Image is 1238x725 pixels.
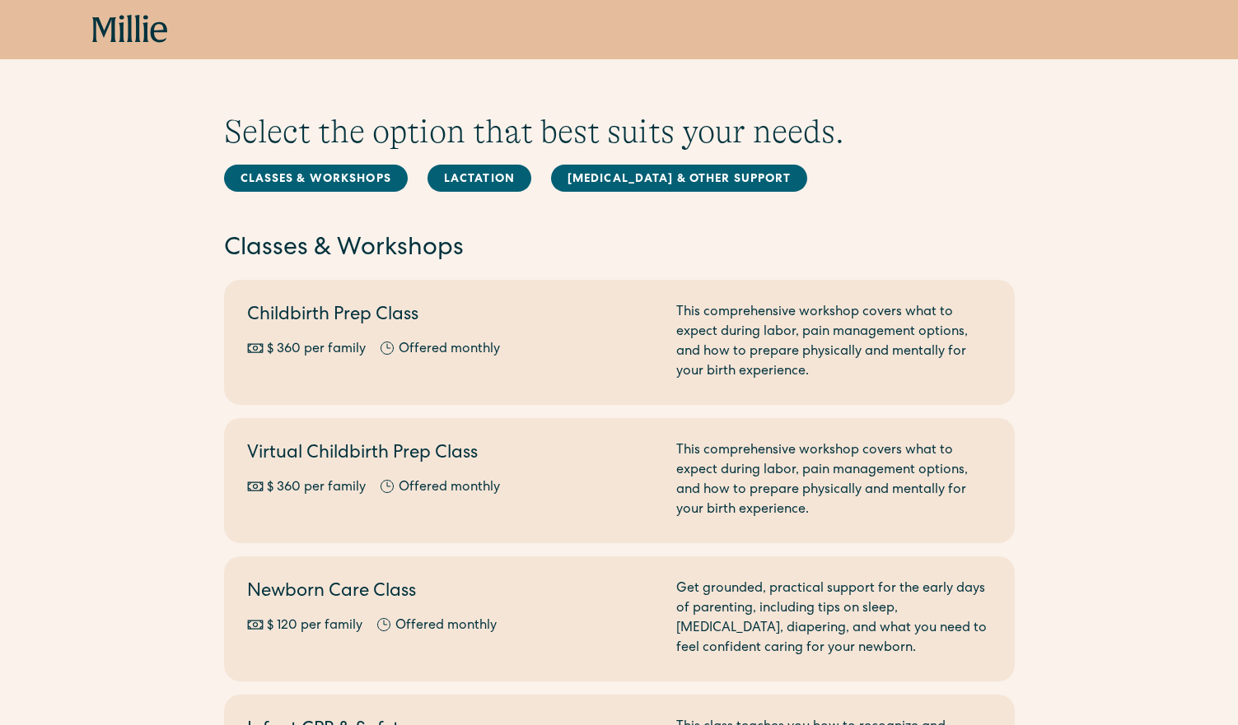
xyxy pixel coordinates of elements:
div: $ 360 per family [267,340,366,360]
div: This comprehensive workshop covers what to expect during labor, pain management options, and how ... [676,441,992,520]
div: This comprehensive workshop covers what to expect during labor, pain management options, and how ... [676,303,992,382]
a: Newborn Care Class$ 120 per familyOffered monthlyGet grounded, practical support for the early da... [224,556,1015,681]
a: Virtual Childbirth Prep Class$ 360 per familyOffered monthlyThis comprehensive workshop covers wh... [224,418,1015,543]
div: Get grounded, practical support for the early days of parenting, including tips on sleep, [MEDICA... [676,579,992,658]
h2: Virtual Childbirth Prep Class [247,441,656,468]
a: Classes & Workshops [224,165,408,192]
div: $ 120 per family [267,616,362,636]
a: [MEDICAL_DATA] & Other Support [551,165,808,192]
h2: Newborn Care Class [247,579,656,606]
div: $ 360 per family [267,478,366,498]
div: Offered monthly [399,478,500,498]
div: Offered monthly [399,340,500,360]
a: Childbirth Prep Class$ 360 per familyOffered monthlyThis comprehensive workshop covers what to ex... [224,280,1015,405]
h2: Childbirth Prep Class [247,303,656,330]
div: Offered monthly [395,616,497,636]
a: Lactation [427,165,531,192]
h2: Classes & Workshops [224,232,1015,267]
